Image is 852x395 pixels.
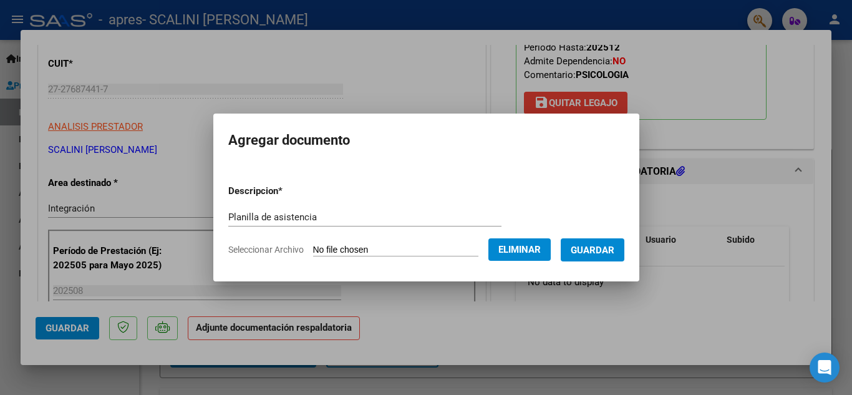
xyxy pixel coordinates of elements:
[228,245,304,255] span: Seleccionar Archivo
[498,244,541,255] span: Eliminar
[228,129,624,152] h2: Agregar documento
[810,353,840,383] div: Open Intercom Messenger
[571,245,614,256] span: Guardar
[488,238,551,261] button: Eliminar
[561,238,624,261] button: Guardar
[228,184,347,198] p: Descripcion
